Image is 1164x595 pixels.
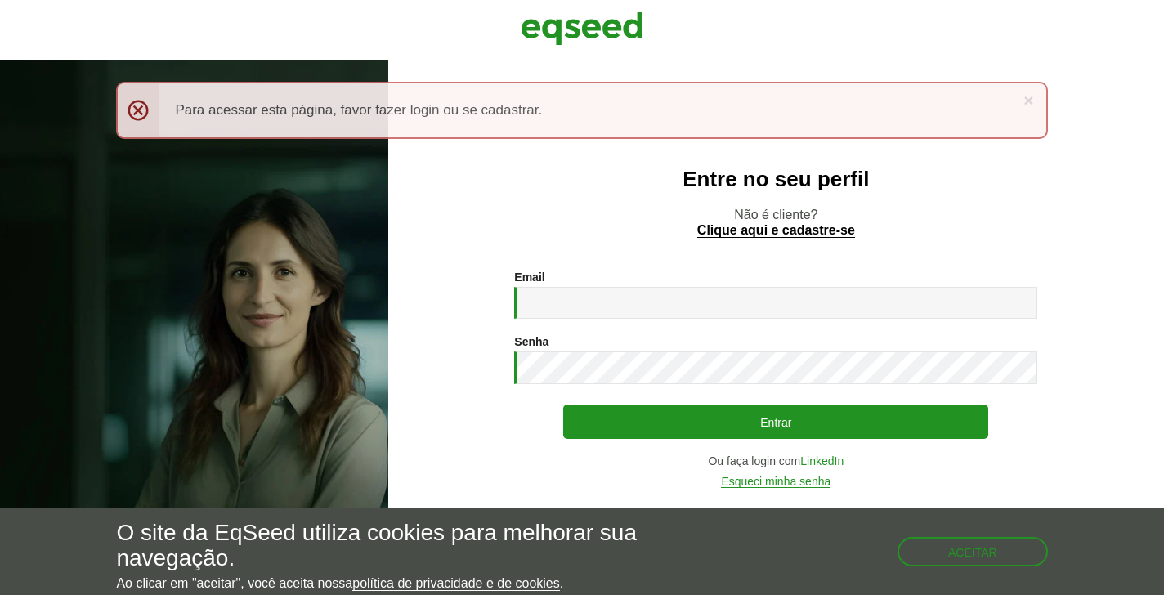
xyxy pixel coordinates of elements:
[1023,92,1033,109] a: ×
[514,455,1037,467] div: Ou faça login com
[563,405,988,439] button: Entrar
[116,82,1047,139] div: Para acessar esta página, favor fazer login ou se cadastrar.
[421,207,1131,238] p: Não é cliente?
[421,168,1131,191] h2: Entre no seu perfil
[116,575,675,591] p: Ao clicar em "aceitar", você aceita nossa .
[898,537,1048,566] button: Aceitar
[352,577,560,591] a: política de privacidade e de cookies
[521,8,643,49] img: EqSeed Logo
[721,476,830,488] a: Esqueci minha senha
[116,521,675,571] h5: O site da EqSeed utiliza cookies para melhorar sua navegação.
[514,336,548,347] label: Senha
[514,271,544,283] label: Email
[800,455,844,467] a: LinkedIn
[697,224,855,238] a: Clique aqui e cadastre-se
